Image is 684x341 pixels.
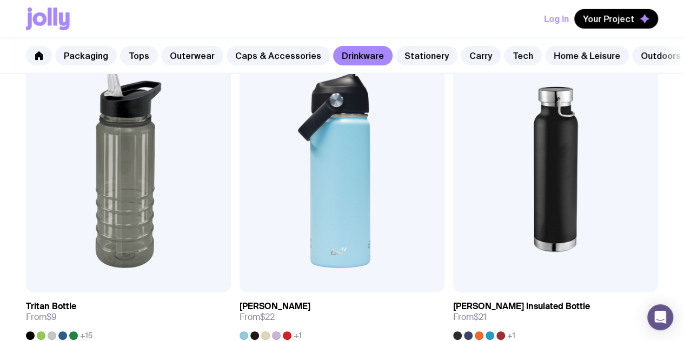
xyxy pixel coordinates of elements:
[26,292,231,340] a: Tritan BottleFrom$9+15
[55,46,117,65] a: Packaging
[507,331,515,340] span: +1
[240,292,444,340] a: [PERSON_NAME]From$22+1
[583,14,634,24] span: Your Project
[453,292,658,340] a: [PERSON_NAME] Insulated BottleFrom$21+1
[120,46,158,65] a: Tops
[26,312,57,323] span: From
[240,301,310,312] h3: [PERSON_NAME]
[647,304,673,330] div: Open Intercom Messenger
[474,311,487,323] span: $21
[545,46,629,65] a: Home & Leisure
[574,9,658,29] button: Your Project
[294,331,302,340] span: +1
[453,312,487,323] span: From
[544,9,569,29] button: Log In
[461,46,501,65] a: Carry
[47,311,57,323] span: $9
[260,311,275,323] span: $22
[80,331,92,340] span: +15
[453,301,590,312] h3: [PERSON_NAME] Insulated Bottle
[240,312,275,323] span: From
[396,46,457,65] a: Stationery
[504,46,542,65] a: Tech
[333,46,393,65] a: Drinkware
[26,301,76,312] h3: Tritan Bottle
[161,46,223,65] a: Outerwear
[227,46,330,65] a: Caps & Accessories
